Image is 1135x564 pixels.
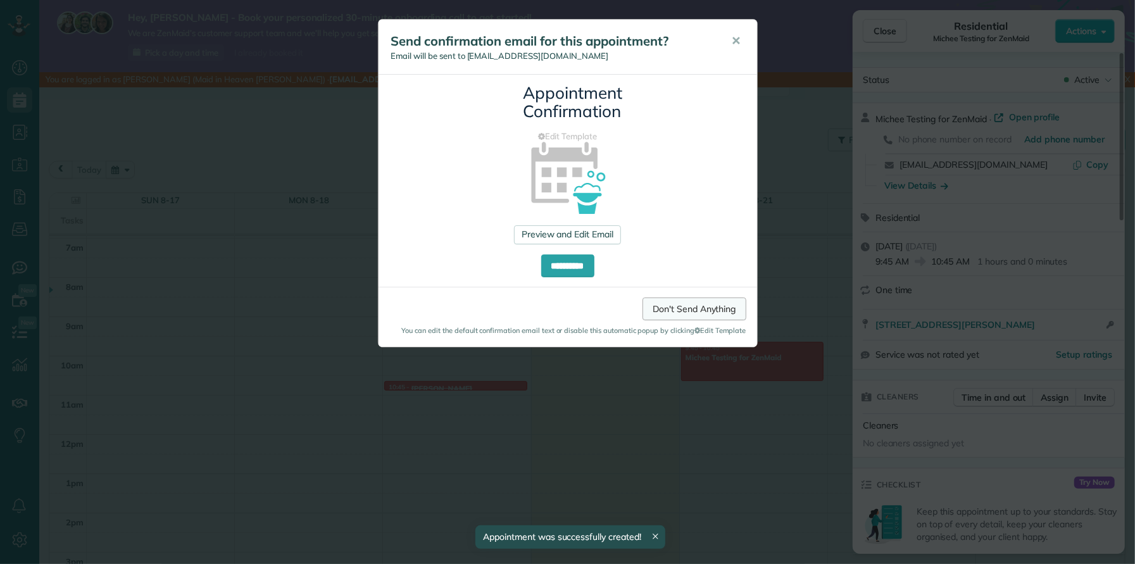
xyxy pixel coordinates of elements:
a: Don't Send Anything [643,298,746,320]
a: Edit Template [388,130,748,142]
h3: Appointment Confirmation [524,84,612,120]
img: appointment_confirmation_icon-141e34405f88b12ade42628e8c248340957700ab75a12ae832a8710e9b578dc5.png [511,120,624,233]
span: Email will be sent to [EMAIL_ADDRESS][DOMAIN_NAME] [391,51,609,61]
a: Preview and Edit Email [514,225,621,244]
div: Appointment was successfully created! [475,525,665,549]
span: ✕ [732,34,741,48]
small: You can edit the default confirmation email text or disable this automatic popup by clicking Edit... [389,325,746,335]
h5: Send confirmation email for this appointment? [391,32,714,50]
